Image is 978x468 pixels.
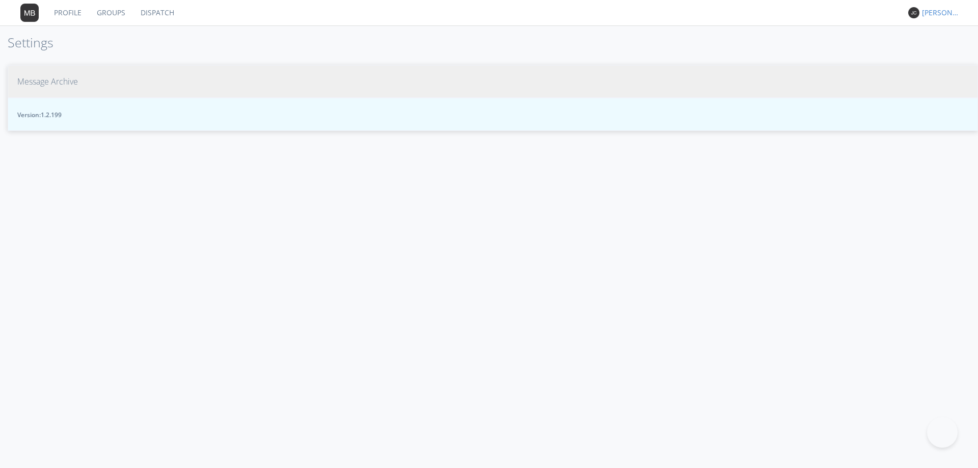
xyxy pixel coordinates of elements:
[908,7,919,18] img: 373638.png
[8,98,978,131] button: Version:1.2.199
[20,4,39,22] img: 373638.png
[17,111,968,119] span: Version: 1.2.199
[922,8,960,18] div: [PERSON_NAME] *
[17,76,78,88] span: Message Archive
[8,65,978,98] button: Message Archive
[927,417,958,448] iframe: Toggle Customer Support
